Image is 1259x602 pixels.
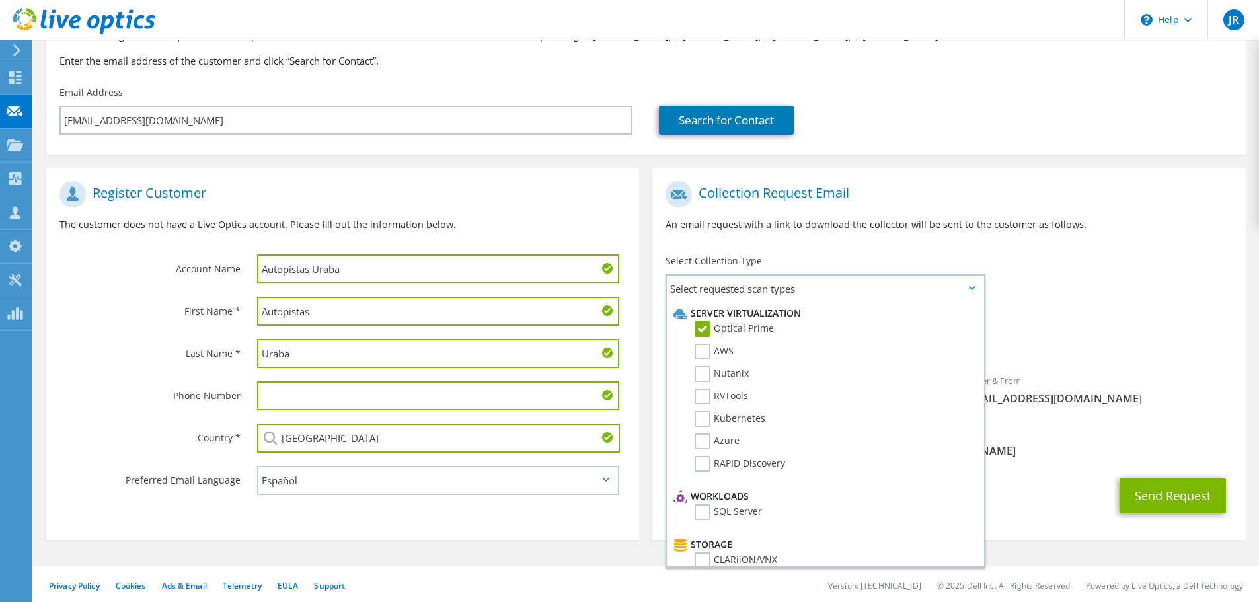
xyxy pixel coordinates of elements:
[59,217,626,232] p: The customer does not have a Live Optics account. Please fill out the information below.
[1086,580,1243,591] li: Powered by Live Optics, a Dell Technology
[59,424,241,445] label: Country *
[1141,14,1153,26] svg: \n
[695,552,777,568] label: CLARiiON/VNX
[667,276,983,302] span: Select requested scan types
[695,344,734,359] label: AWS
[695,366,749,382] label: Nutanix
[314,580,345,591] a: Support
[695,321,774,337] label: Optical Prime
[652,307,1245,360] div: Requested Collections
[116,580,146,591] a: Cookies
[49,580,100,591] a: Privacy Policy
[670,305,977,321] li: Server Virtualization
[949,367,1246,412] div: Sender & From
[59,181,619,207] h1: Register Customer
[59,297,241,318] label: First Name *
[937,580,1070,591] li: © 2025 Dell Inc. All Rights Reserved
[652,367,949,412] div: To
[659,106,794,135] a: Search for Contact
[59,254,241,276] label: Account Name
[695,433,740,449] label: Azure
[59,86,123,99] label: Email Address
[162,580,207,591] a: Ads & Email
[1223,9,1244,30] span: JR
[59,54,1233,68] h3: Enter the email address of the customer and click “Search for Contact”.
[278,580,298,591] a: EULA
[670,537,977,552] li: Storage
[962,391,1233,406] span: [EMAIL_ADDRESS][DOMAIN_NAME]
[695,456,785,472] label: RAPID Discovery
[59,466,241,487] label: Preferred Email Language
[695,411,765,427] label: Kubernetes
[666,254,762,268] label: Select Collection Type
[670,488,977,504] li: Workloads
[666,181,1225,207] h1: Collection Request Email
[828,580,921,591] li: Version: [TECHNICAL_ID]
[652,419,1245,465] div: CC & Reply To
[695,504,762,520] label: SQL Server
[223,580,262,591] a: Telemetry
[666,217,1232,232] p: An email request with a link to download the collector will be sent to the customer as follows.
[59,339,241,360] label: Last Name *
[695,389,748,404] label: RVTools
[59,381,241,402] label: Phone Number
[1120,478,1226,513] button: Send Request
